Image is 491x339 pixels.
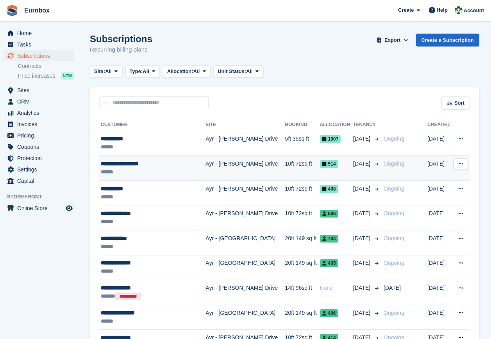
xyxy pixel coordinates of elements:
span: Home [17,28,64,39]
td: [DATE] [427,305,452,330]
span: Export [384,36,400,44]
button: Allocation: All [163,65,211,78]
span: [DATE] [353,259,372,267]
a: menu [4,39,74,50]
span: Sort [454,99,464,107]
td: 20ft 149 sq ft [285,230,320,255]
span: All [143,68,149,75]
span: Protection [17,153,64,164]
span: 506 [320,210,338,218]
img: Lorna Russell [455,6,462,14]
span: Ongoing [384,210,404,216]
span: Account [464,7,484,14]
td: 10ft 72sq ft [285,156,320,181]
span: Capital [17,175,64,186]
span: Pricing [17,130,64,141]
td: Ayr - [PERSON_NAME] Drive [205,205,285,230]
th: Created [427,119,452,131]
img: stora-icon-8386f47178a22dfd0bd8f6a31ec36ba5ce8667c1dd55bd0f319d3a0aa187defe.svg [6,5,18,16]
span: [DATE] [384,285,401,291]
p: Recurring billing plans [90,45,152,54]
span: Site: [94,68,105,75]
th: Site [205,119,285,131]
span: Analytics [17,107,64,118]
td: 20ft 149 sq ft [285,305,320,330]
button: Unit Status: All [213,65,263,78]
td: 5ft 35sq ft [285,131,320,156]
span: Storefront [7,193,78,201]
button: Export [375,34,410,46]
span: Ongoing [384,136,404,142]
a: menu [4,141,74,152]
span: 514 [320,160,338,168]
span: 1007 [320,135,341,143]
span: 405 [320,259,338,267]
span: [DATE] [353,160,372,168]
span: Coupons [17,141,64,152]
div: NEW [61,72,74,80]
td: [DATE] [427,230,452,255]
span: Ongoing [384,260,404,266]
span: Tasks [17,39,64,50]
td: Ayr - [GEOGRAPHIC_DATA] [205,255,285,280]
span: Subscriptions [17,50,64,61]
a: Contracts [18,62,74,70]
td: [DATE] [427,180,452,205]
span: [DATE] [353,185,372,193]
td: 14ft 96sq ft [285,280,320,305]
a: menu [4,203,74,214]
span: [DATE] [353,209,372,218]
td: [DATE] [427,156,452,181]
span: [DATE] [353,234,372,243]
span: 704 [320,235,338,243]
a: menu [4,96,74,107]
span: All [105,68,112,75]
td: 10ft 72sq ft [285,180,320,205]
td: [DATE] [427,131,452,156]
a: Price increases NEW [18,71,74,80]
a: menu [4,119,74,130]
td: Ayr - [PERSON_NAME] Drive [205,280,285,305]
a: menu [4,153,74,164]
td: [DATE] [427,205,452,230]
button: Type: All [125,65,160,78]
span: Ongoing [384,235,404,241]
th: Allocation [320,119,354,131]
td: 10ft 72sq ft [285,205,320,230]
button: Site: All [90,65,122,78]
span: Online Store [17,203,64,214]
span: [DATE] [353,284,372,292]
td: Ayr - [GEOGRAPHIC_DATA] [205,230,285,255]
span: Ongoing [384,186,404,192]
th: Customer [99,119,205,131]
span: All [193,68,200,75]
span: Allocation: [167,68,193,75]
a: menu [4,50,74,61]
td: Ayr - [PERSON_NAME] Drive [205,180,285,205]
td: Ayr - [PERSON_NAME] Drive [205,156,285,181]
span: Price increases [18,72,55,80]
div: None [320,284,354,292]
td: 20ft 149 sq ft [285,255,320,280]
span: Type: [130,68,143,75]
a: menu [4,175,74,186]
span: Help [437,6,448,14]
th: Tenancy [353,119,380,131]
a: Eurobox [21,4,53,17]
span: Sites [17,85,64,96]
td: Ayr - [GEOGRAPHIC_DATA] [205,305,285,330]
a: menu [4,164,74,175]
span: Settings [17,164,64,175]
span: Create [398,6,414,14]
span: [DATE] [353,309,372,317]
td: [DATE] [427,255,452,280]
span: Ongoing [384,161,404,167]
h1: Subscriptions [90,34,152,44]
td: [DATE] [427,280,452,305]
a: menu [4,85,74,96]
span: Ongoing [384,310,404,316]
a: menu [4,107,74,118]
a: menu [4,28,74,39]
a: Create a Subscription [416,34,479,46]
span: 406 [320,309,338,317]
